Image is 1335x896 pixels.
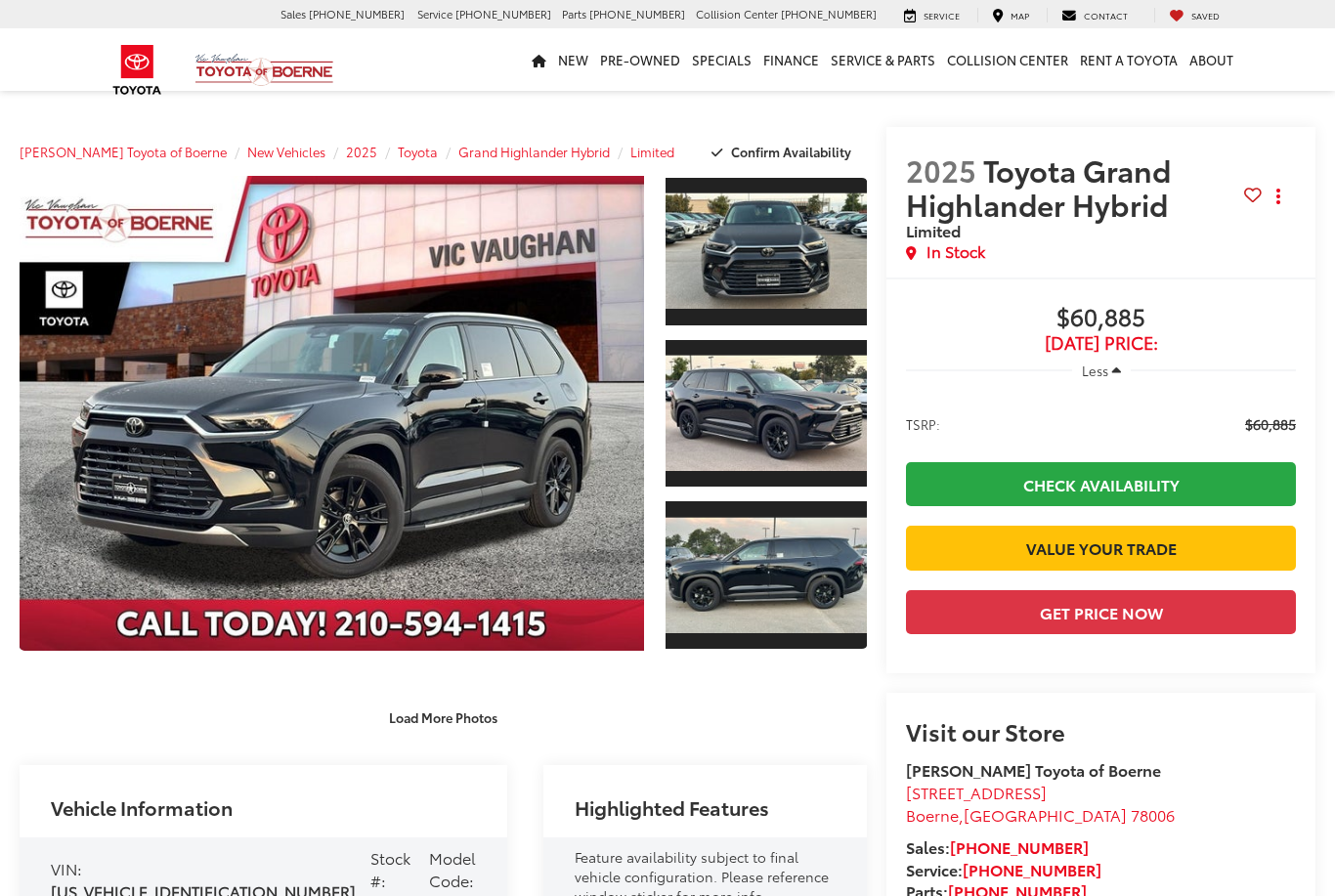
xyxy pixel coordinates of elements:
[906,718,1296,744] h2: Visit our Store
[664,356,869,472] img: 2025 Toyota Grand Highlander Hybrid Limited
[666,338,867,490] a: Expand Photo 2
[1184,28,1239,91] a: About
[1262,180,1296,214] button: Actions
[906,758,1161,781] strong: [PERSON_NAME] Toyota of Boerne
[247,143,325,160] a: New Vehicles
[731,143,851,160] span: Confirm Availability
[589,6,685,21] span: [PHONE_NUMBER]
[781,6,877,21] span: [PHONE_NUMBER]
[906,590,1296,634] button: Get Price Now
[346,143,377,160] a: 2025
[20,143,227,160] a: [PERSON_NAME] Toyota of Boerne
[526,28,552,91] a: Home
[889,8,974,23] a: Service
[1084,9,1128,21] span: Contact
[906,414,940,434] span: TSRP:
[375,701,511,735] button: Load More Photos
[1074,28,1184,91] a: Rent a Toyota
[906,304,1296,333] span: $60,885
[594,28,686,91] a: Pre-Owned
[51,796,233,818] h2: Vehicle Information
[926,240,985,263] span: In Stock
[977,8,1044,23] a: Map
[101,38,174,102] img: Toyota
[664,193,869,310] img: 2025 Toyota Grand Highlander Hybrid Limited
[666,176,867,327] a: Expand Photo 1
[696,6,778,21] span: Collision Center
[941,28,1074,91] a: Collision Center
[20,176,644,651] a: Expand Photo 0
[194,53,334,87] img: Vic Vaughan Toyota of Boerne
[1154,8,1234,23] a: My Saved Vehicles
[906,149,976,191] span: 2025
[906,333,1296,353] span: [DATE] Price:
[429,846,476,891] span: Model Code:
[701,135,868,169] button: Confirm Availability
[666,499,867,651] a: Expand Photo 3
[964,803,1127,826] span: [GEOGRAPHIC_DATA]
[906,526,1296,570] a: Value Your Trade
[398,143,438,160] a: Toyota
[51,857,82,879] span: VIN:
[630,143,674,160] a: Limited
[757,28,825,91] a: Finance
[1082,362,1108,379] span: Less
[1191,9,1220,21] span: Saved
[1276,189,1280,204] span: dropdown dots
[280,6,306,21] span: Sales
[562,6,586,21] span: Parts
[1131,803,1175,826] span: 78006
[1072,353,1131,388] button: Less
[455,6,551,21] span: [PHONE_NUMBER]
[906,462,1296,506] a: Check Availability
[686,28,757,91] a: Specials
[575,796,769,818] h2: Highlighted Features
[664,517,869,633] img: 2025 Toyota Grand Highlander Hybrid Limited
[417,6,452,21] span: Service
[309,6,405,21] span: [PHONE_NUMBER]
[1047,8,1142,23] a: Contact
[906,858,1101,880] strong: Service:
[906,781,1175,826] a: [STREET_ADDRESS] Boerne,[GEOGRAPHIC_DATA] 78006
[14,175,651,653] img: 2025 Toyota Grand Highlander Hybrid Limited
[906,219,961,241] span: Limited
[924,9,960,21] span: Service
[552,28,594,91] a: New
[458,143,610,160] a: Grand Highlander Hybrid
[963,858,1101,880] a: [PHONE_NUMBER]
[1011,9,1029,21] span: Map
[906,803,959,826] span: Boerne
[906,781,1047,803] span: [STREET_ADDRESS]
[1245,414,1296,434] span: $60,885
[825,28,941,91] a: Service & Parts: Opens in a new tab
[370,846,410,891] span: Stock #:
[950,835,1089,858] a: [PHONE_NUMBER]
[906,835,1089,858] strong: Sales:
[906,149,1175,225] span: Toyota Grand Highlander Hybrid
[906,803,1175,826] span: ,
